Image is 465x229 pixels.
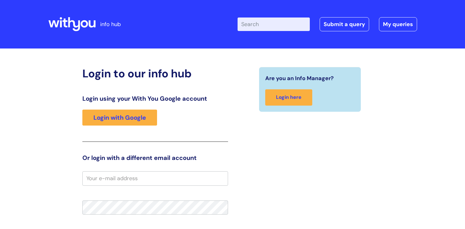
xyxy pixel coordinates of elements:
input: Your e-mail address [82,171,228,185]
a: Login here [265,89,312,106]
input: Search [238,17,310,31]
a: My queries [379,17,417,31]
h3: Login using your With You Google account [82,95,228,102]
a: Submit a query [320,17,369,31]
h2: Login to our info hub [82,67,228,80]
span: Are you an Info Manager? [265,73,334,83]
h3: Or login with a different email account [82,154,228,161]
a: Login with Google [82,110,157,126]
p: info hub [100,19,121,29]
